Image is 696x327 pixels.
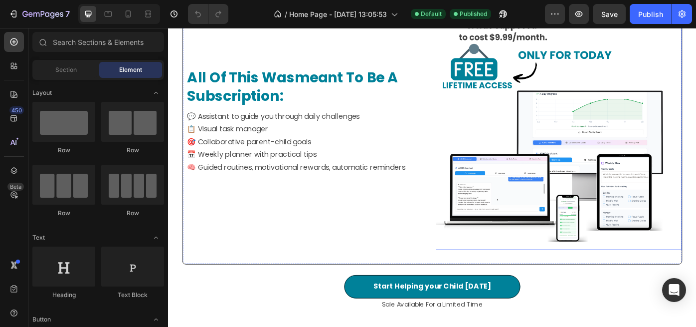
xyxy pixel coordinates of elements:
span: Toggle open [148,230,164,246]
p: 7 [65,8,70,20]
span: Default [421,9,442,18]
button: Publish [630,4,672,24]
p: Start Helping your Child [DATE] [232,286,366,301]
span: / [285,9,287,19]
div: Publish [638,9,663,19]
div: Row [101,146,164,155]
span: Save [601,10,618,18]
span: Layout [32,88,52,97]
button: Save [593,4,626,24]
div: Row [32,146,95,155]
span: Home Page - [DATE] 13:05:53 [289,9,387,19]
span: Published [460,9,487,18]
strong: meant to be a subscription: [21,45,260,88]
p: 📋 Visual task manager 🎯 Collaborative parent-child goals 📅 Weekly planner with practical tips 🧠 G... [21,108,294,165]
div: Beta [7,183,24,191]
p: Sale Available For a Limited Time [17,308,581,320]
span: Button [32,315,51,324]
div: Heading [32,291,95,300]
div: Text Block [101,291,164,300]
span: Toggle open [148,85,164,101]
button: 7 [4,4,74,24]
span: Text [32,233,45,242]
h2: all of this was [20,45,295,88]
span: Section [55,65,77,74]
p: 💬 Assistant to guide you through daily challenges [21,93,294,108]
div: Row [32,209,95,218]
iframe: Design area [168,28,696,327]
span: Element [119,65,142,74]
div: Open Intercom Messenger [662,278,686,302]
input: Search Sections & Elements [32,32,164,52]
div: Row [101,209,164,218]
a: Start Helping your Child [DATE] [199,280,399,307]
div: Undo/Redo [188,4,228,24]
div: 450 [9,106,24,114]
